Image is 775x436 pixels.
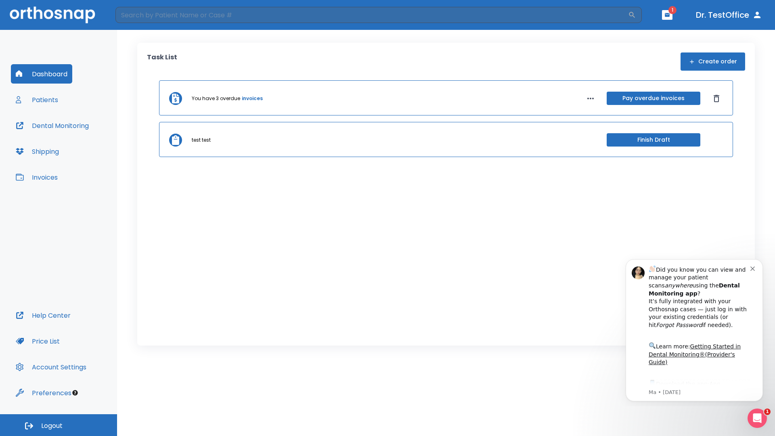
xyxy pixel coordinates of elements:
[668,6,677,14] span: 1
[11,331,65,351] button: Price List
[137,13,143,19] button: Dismiss notification
[11,168,63,187] button: Invoices
[11,116,94,135] button: Dental Monitoring
[10,6,95,23] img: Orthosnap
[11,90,63,109] button: Patients
[192,95,240,102] p: You have 3 overdue
[764,409,771,415] span: 1
[11,357,91,377] button: Account Settings
[748,409,767,428] iframe: Intercom live chat
[607,133,700,147] button: Finish Draft
[710,92,723,105] button: Dismiss
[11,306,75,325] button: Help Center
[681,52,745,71] button: Create order
[35,129,107,143] a: App Store
[607,92,700,105] button: Pay overdue invoices
[11,64,72,84] button: Dashboard
[71,389,79,396] div: Tooltip anchor
[192,136,211,144] p: test test
[35,137,137,144] p: Message from Ma, sent 8w ago
[614,252,775,406] iframe: Intercom notifications message
[11,142,64,161] button: Shipping
[147,52,177,71] p: Task List
[41,421,63,430] span: Logout
[11,383,76,402] button: Preferences
[115,7,628,23] input: Search by Patient Name or Case #
[693,8,765,22] button: Dr. TestOffice
[35,127,137,168] div: Download the app: | ​ Let us know if you need help getting started!
[242,95,263,102] a: invoices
